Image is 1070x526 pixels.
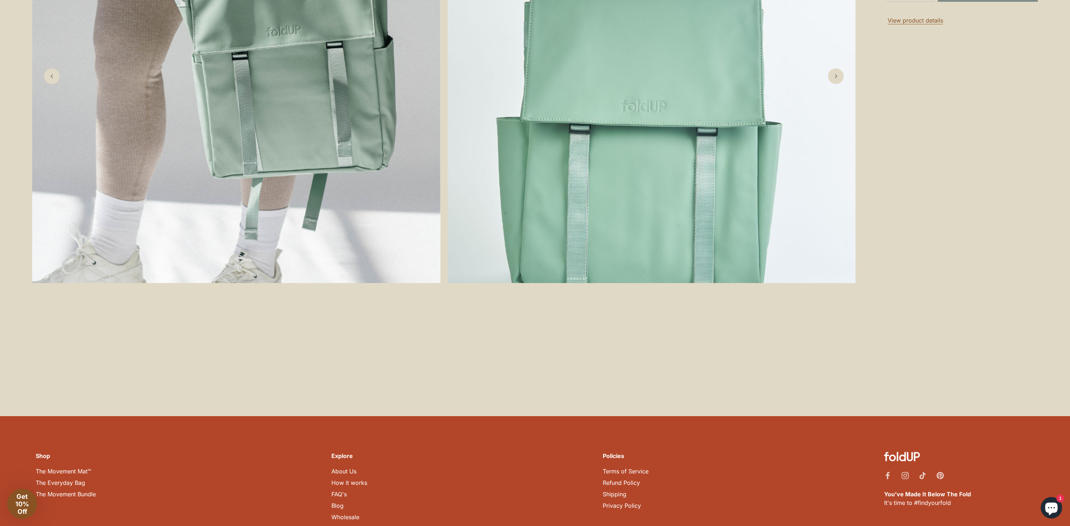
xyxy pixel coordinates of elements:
[331,513,359,521] a: Wholesale
[36,468,91,475] a: The Movement Mat™
[902,471,909,478] a: Instagram
[331,452,367,460] h6: Explore
[331,479,367,486] a: How it works
[331,502,344,509] a: Blog
[884,471,891,478] a: Facebook
[828,68,844,84] a: Next slide
[937,471,944,478] a: Pinterest
[44,68,60,84] a: Previous slide
[15,493,29,515] span: Get 10% Off
[603,502,641,509] a: Privacy Policy
[884,491,971,498] strong: You’ve Made It Below The Fold
[1039,497,1064,520] inbox-online-store-chat: Shopify online store chat
[331,491,347,498] a: FAQ's
[884,452,920,461] img: foldUP
[603,452,649,460] h6: Policies
[919,471,926,478] a: Tiktok
[7,489,37,519] div: Get 10% Off
[603,468,649,475] a: Terms of Service
[36,452,96,460] h6: Shop
[36,491,96,498] a: The Movement Bundle
[603,479,640,486] a: Refund Policy
[331,468,356,475] a: About Us
[888,17,943,24] a: View product details
[36,479,85,486] a: The Everyday Bag
[603,491,626,498] a: Shipping
[884,490,1034,507] p: It's time to #findyourfold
